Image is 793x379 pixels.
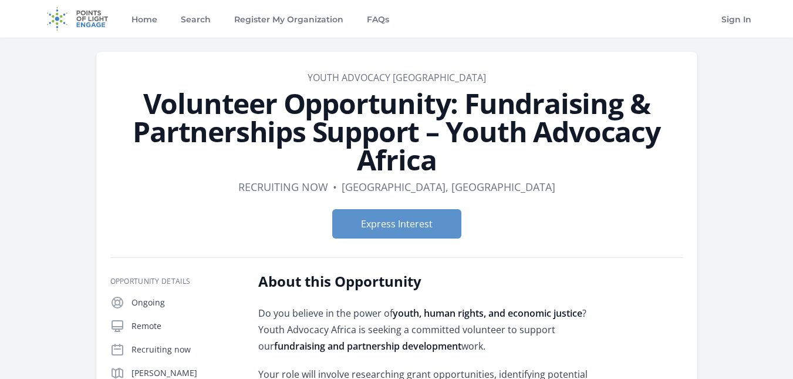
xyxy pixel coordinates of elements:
dd: [GEOGRAPHIC_DATA], [GEOGRAPHIC_DATA] [342,179,555,195]
strong: fundraising and partnership development [274,340,461,353]
p: Ongoing [131,297,239,308]
p: Remote [131,320,239,332]
h1: Volunteer Opportunity: Fundraising & Partnerships Support – Youth Advocacy Africa [110,89,683,174]
p: Recruiting now [131,344,239,355]
h3: Opportunity Details [110,277,239,286]
strong: youth, human rights, and economic justice [393,307,582,320]
div: • [333,179,337,195]
a: Youth Advocacy [GEOGRAPHIC_DATA] [308,71,486,84]
button: Express Interest [332,209,461,239]
dd: Recruiting now [238,179,328,195]
h2: About this Opportunity [258,272,602,291]
p: Do you believe in the power of ? Youth Advocacy Africa is seeking a committed volunteer to suppor... [258,305,602,354]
